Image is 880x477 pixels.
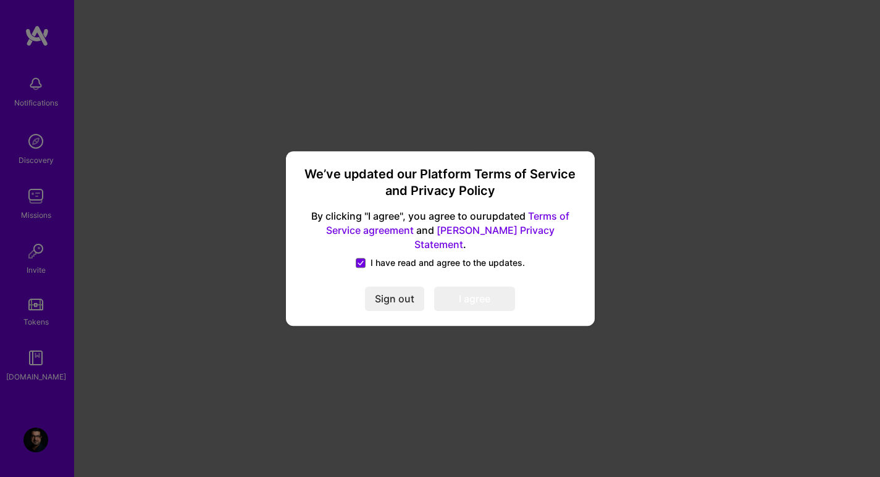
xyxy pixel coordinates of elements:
[301,166,580,200] h3: We’ve updated our Platform Terms of Service and Privacy Policy
[301,210,580,252] span: By clicking "I agree", you agree to our updated and .
[371,257,525,269] span: I have read and agree to the updates.
[326,210,569,237] a: Terms of Service agreement
[434,286,515,311] button: I agree
[365,286,424,311] button: Sign out
[414,224,555,251] a: [PERSON_NAME] Privacy Statement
